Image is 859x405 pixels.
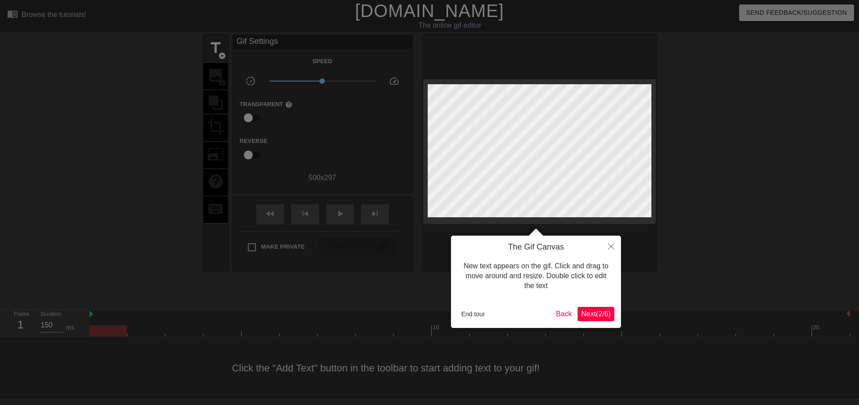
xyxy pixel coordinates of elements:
[581,310,611,318] span: Next ( 2 / 6 )
[458,307,489,321] button: End tour
[578,307,614,321] button: Next
[458,252,614,300] div: New text appears on the gif. Click and drag to move around and resize. Double click to edit the text
[553,307,576,321] button: Back
[458,242,614,252] h4: The Gif Canvas
[601,236,621,256] button: Close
